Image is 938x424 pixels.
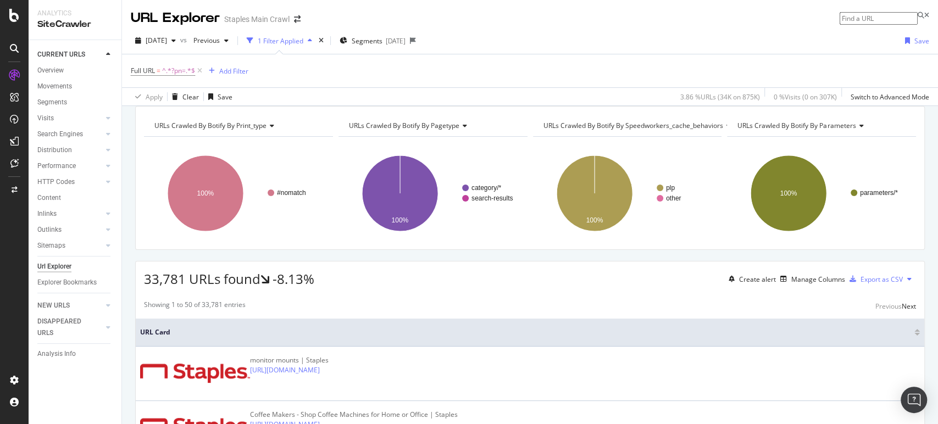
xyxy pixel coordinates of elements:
[851,92,929,102] div: Switch to Advanced Mode
[739,275,776,284] div: Create alert
[541,117,740,135] h4: URLs Crawled By Botify By speedworkers_cache_behaviors
[250,410,458,420] div: Coffee Makers - Shop Coffee Machines for Home or Office | Staples
[37,176,75,188] div: HTTP Codes
[37,9,113,18] div: Analytics
[902,300,916,313] button: Next
[37,129,83,140] div: Search Engines
[37,49,85,60] div: CURRENT URLS
[37,224,62,236] div: Outlinks
[901,387,927,413] div: Open Intercom Messenger
[131,9,220,27] div: URL Explorer
[914,36,929,46] div: Save
[144,270,260,288] span: 33,781 URLs found
[37,348,76,360] div: Analysis Info
[37,129,103,140] a: Search Engines
[140,327,912,337] span: URL Card
[727,146,914,241] div: A chart.
[791,275,845,284] div: Manage Columns
[131,66,155,75] span: Full URL
[37,144,103,156] a: Distribution
[146,36,167,45] span: 2025 Sep. 12th
[37,113,54,124] div: Visits
[37,316,103,339] a: DISAPPEARED URLS
[131,32,180,49] button: [DATE]
[37,208,103,220] a: Inlinks
[37,97,114,108] a: Segments
[37,300,103,311] a: NEW URLS
[37,18,113,31] div: SiteCrawler
[845,270,903,288] button: Export as CSV
[680,92,760,102] div: 3.86 % URLs ( 34K on 875K )
[735,117,906,135] h4: URLs Crawled By Botify By parameters
[37,65,64,76] div: Overview
[875,300,902,313] button: Previous
[37,208,57,220] div: Inlinks
[204,88,232,105] button: Save
[189,32,233,49] button: Previous
[219,66,248,76] div: Add Filter
[37,192,114,204] a: Content
[37,224,103,236] a: Outlinks
[860,189,898,197] text: parameters/*
[168,88,199,105] button: Clear
[391,216,408,224] text: 100%
[37,277,114,288] a: Explorer Bookmarks
[204,64,248,77] button: Add Filter
[250,355,329,365] div: monitor mounts | Staples
[901,32,929,49] button: Save
[37,81,72,92] div: Movements
[471,194,513,202] text: search-results
[258,36,303,46] div: 1 Filter Applied
[157,66,160,75] span: =
[37,113,103,124] a: Visits
[840,12,918,25] input: Find a URL
[317,35,326,46] div: times
[152,117,323,135] h4: URLs Crawled By Botify By print_type
[37,65,114,76] a: Overview
[875,302,902,311] div: Previous
[162,63,195,79] span: ^.*?pn=.*$
[666,184,675,192] text: plp
[349,121,459,130] span: URLs Crawled By Botify By pagetype
[242,32,317,49] button: 1 Filter Applied
[37,240,65,252] div: Sitemaps
[250,365,320,375] a: [URL][DOMAIN_NAME]
[533,146,720,241] svg: A chart.
[37,160,76,172] div: Performance
[776,272,845,286] button: Manage Columns
[277,189,306,197] text: #nomatch
[37,240,103,252] a: Sitemaps
[737,121,856,130] span: URLs Crawled By Botify By parameters
[37,277,97,288] div: Explorer Bookmarks
[774,92,837,102] div: 0 % Visits ( 0 on 307K )
[144,146,331,241] svg: A chart.
[861,275,903,284] div: Export as CSV
[37,261,71,272] div: Url Explorer
[294,15,301,23] div: arrow-right-arrow-left
[37,144,72,156] div: Distribution
[666,194,681,202] text: other
[197,189,214,197] text: 100%
[180,35,189,44] span: vs
[146,92,163,102] div: Apply
[182,92,199,102] div: Clear
[189,36,220,45] span: Previous
[37,49,103,60] a: CURRENT URLS
[471,184,501,192] text: category/*
[37,81,114,92] a: Movements
[586,216,603,224] text: 100%
[37,192,61,204] div: Content
[37,176,103,188] a: HTTP Codes
[37,97,67,108] div: Segments
[154,121,267,130] span: URLs Crawled By Botify By print_type
[347,117,518,135] h4: URLs Crawled By Botify By pagetype
[846,88,929,105] button: Switch to Advanced Mode
[37,348,114,360] a: Analysis Info
[218,92,232,102] div: Save
[338,146,525,241] svg: A chart.
[780,189,797,197] text: 100%
[37,160,103,172] a: Performance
